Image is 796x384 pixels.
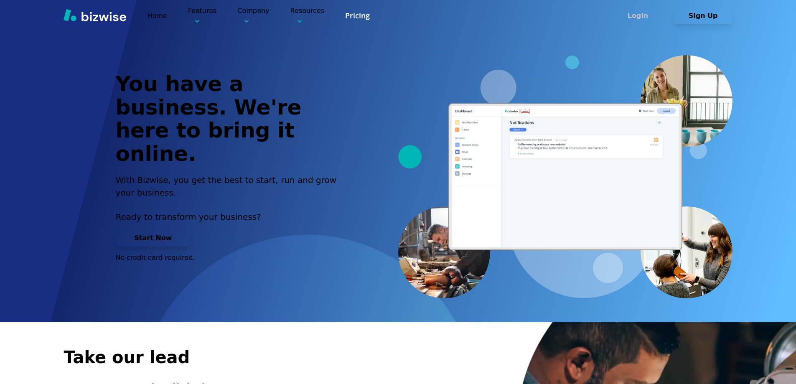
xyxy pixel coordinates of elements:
[674,12,732,20] a: Sign Up
[115,230,191,247] button: Start Now
[290,6,325,25] p: Resources
[609,12,674,20] a: Login
[115,174,346,199] h2: With Bizwise, you get the best to start, run and grow your business.
[147,12,167,20] a: Home
[115,234,191,242] a: Start Now
[115,73,346,165] h1: You have a business. We're here to bring it online.
[188,6,217,25] p: Features
[115,211,346,223] p: Ready to transform your business?
[64,346,690,369] h2: Take our lead
[237,6,269,25] p: Company
[674,8,732,24] button: Sign Up
[345,10,370,21] a: Pricing
[115,253,346,262] p: No credit card required.
[64,9,126,21] img: Bizwise Logo
[609,8,667,24] button: Login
